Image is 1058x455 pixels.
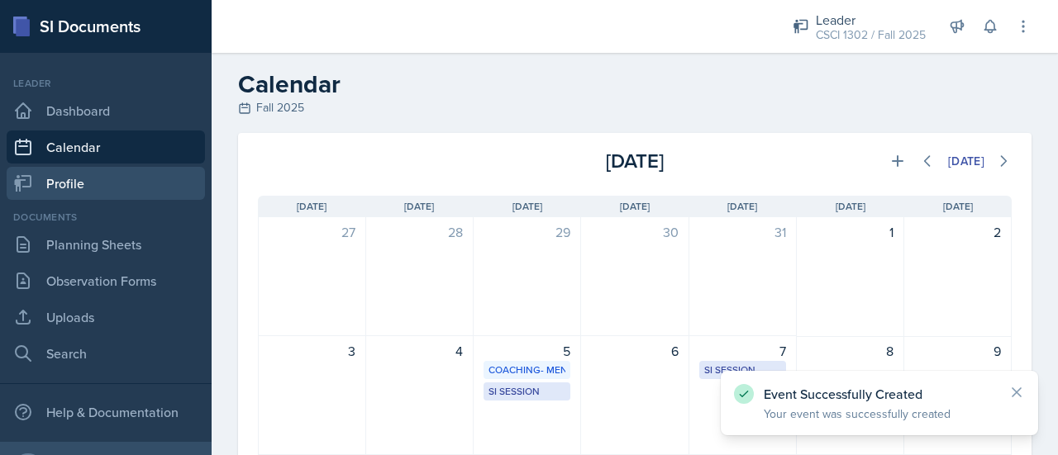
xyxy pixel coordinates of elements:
[484,341,570,361] div: 5
[914,341,1001,361] div: 9
[7,228,205,261] a: Planning Sheets
[943,199,973,214] span: [DATE]
[727,199,757,214] span: [DATE]
[764,405,995,422] p: Your event was successfully created
[376,222,463,242] div: 28
[238,69,1032,99] h2: Calendar
[7,210,205,225] div: Documents
[591,222,678,242] div: 30
[816,26,926,44] div: CSCI 1302 / Fall 2025
[816,10,926,30] div: Leader
[591,341,678,361] div: 6
[7,301,205,334] a: Uploads
[297,199,326,214] span: [DATE]
[7,94,205,127] a: Dashboard
[7,167,205,200] a: Profile
[937,147,995,175] button: [DATE]
[7,396,205,429] div: Help & Documentation
[404,199,434,214] span: [DATE]
[699,222,786,242] div: 31
[807,222,894,242] div: 1
[914,222,1001,242] div: 2
[509,146,760,176] div: [DATE]
[238,99,1032,116] div: Fall 2025
[484,222,570,242] div: 29
[7,76,205,91] div: Leader
[704,363,781,377] div: SI Session
[948,154,984,168] div: [DATE]
[7,264,205,297] a: Observation Forms
[376,341,463,361] div: 4
[512,199,542,214] span: [DATE]
[699,341,786,361] div: 7
[7,130,205,164] a: Calendar
[488,363,565,377] div: Coaching- MENC
[620,199,650,214] span: [DATE]
[269,222,355,242] div: 27
[7,337,205,370] a: Search
[807,341,894,361] div: 8
[764,386,995,402] p: Event Successfully Created
[488,384,565,399] div: SI Session
[269,341,355,361] div: 3
[836,199,865,214] span: [DATE]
